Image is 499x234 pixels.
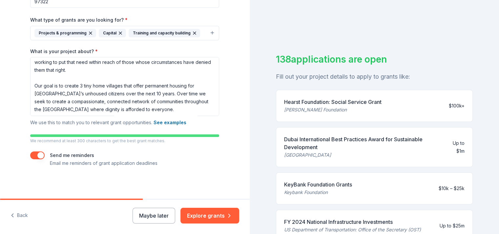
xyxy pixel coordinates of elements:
[30,48,98,55] label: What is your project about?
[440,222,465,230] div: Up to $25m
[276,52,473,66] div: 138 applications are open
[30,120,186,125] span: We use this to match you to relevant grant opportunities.
[10,209,28,223] button: Back
[284,98,382,106] div: Hearst Foundation: Social Service Grant
[284,188,352,196] div: Keybank Foundation
[154,119,186,127] button: See examples
[284,181,352,188] div: KeyBank Foundation Grants
[50,152,94,158] label: Send me reminders
[449,102,465,110] div: $100k+
[284,135,440,151] div: Dubai International Best Practices Award for Sustainable Development
[30,57,219,116] textarea: We are a group of dedicated Albany residents from diverse backgrounds and lifestyles who share a ...
[284,106,382,114] div: [PERSON_NAME] Foundation
[50,159,157,167] p: Email me reminders of grant application deadlines
[284,151,440,159] div: [GEOGRAPHIC_DATA]
[180,208,239,224] button: Explore grants
[284,218,421,226] div: FY 2024 National Infrastructure Investments
[284,226,421,234] div: US Department of Transportation: Office of the Secretary (OST)
[133,208,175,224] button: Maybe later
[34,29,96,37] div: Projects & programming
[30,26,219,40] button: Projects & programmingCapitalTraining and capacity building
[276,71,473,82] div: Fill out your project details to apply to grants like:
[129,29,200,37] div: Training and capacity building
[99,29,126,37] div: Capital
[30,138,219,144] p: We recommend at least 300 characters to get the best grant matches.
[30,17,128,23] label: What type of grants are you looking for?
[445,139,465,155] div: Up to $1m
[439,185,465,192] div: $10k – $25k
